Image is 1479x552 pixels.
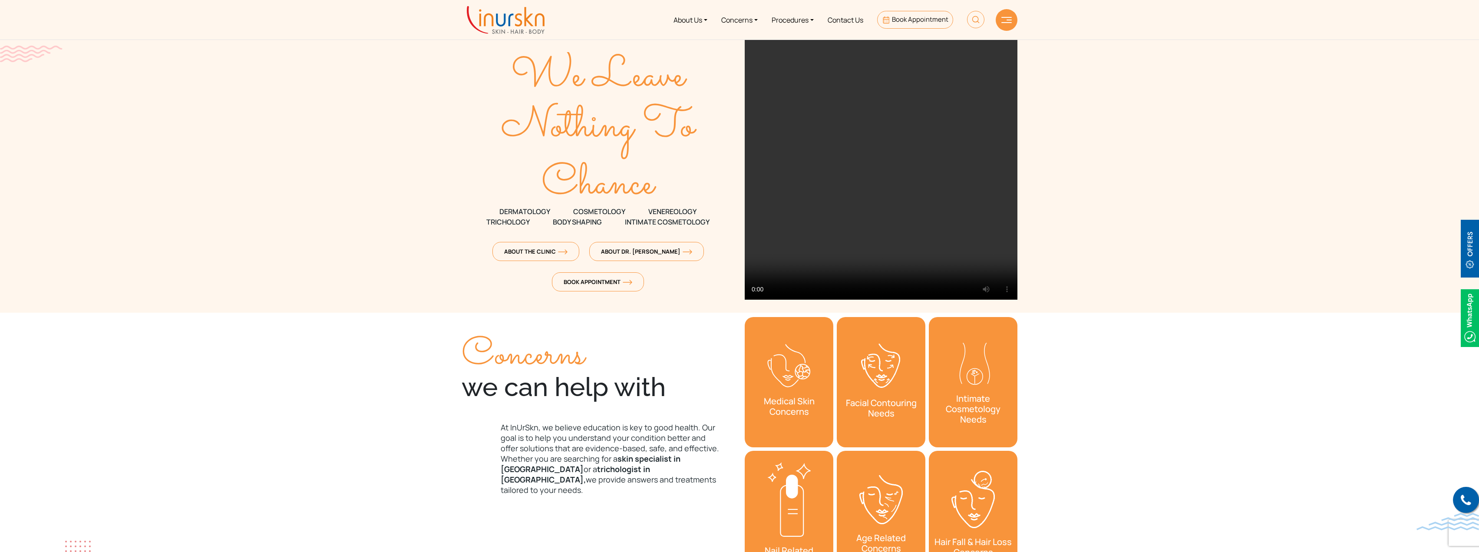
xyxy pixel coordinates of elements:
[683,249,692,255] img: orange-arrow
[492,242,579,261] a: About The Clinicorange-arrow
[564,278,632,286] span: Book Appointment
[745,317,833,447] a: Medical Skin Concerns
[462,339,734,403] div: we can help with
[837,393,925,423] h3: Facial Contouring Needs
[951,471,995,528] img: Hair-Fall-&-Hair-Loss-Concerns-icon1
[462,422,734,495] p: At InUrSkn, we believe education is key to good health. Our goal is to help you understand your c...
[467,6,545,34] img: inurskn-logo
[821,3,870,36] a: Contact Us
[1416,513,1479,530] img: bluewave
[648,206,697,217] span: VENEREOLOGY
[504,248,568,255] span: About The Clinic
[929,389,1017,429] h3: Intimate Cosmetology Needs
[501,464,650,485] strong: trichologist in [GEOGRAPHIC_DATA],
[714,3,765,36] a: Concerns
[558,249,568,255] img: orange-arrow
[745,392,833,421] h3: Medical Skin Concerns
[589,242,704,261] a: About Dr. [PERSON_NAME]orange-arrow
[511,45,687,109] text: We Leave
[859,475,903,524] img: Age-Related-Concerns
[765,3,821,36] a: Procedures
[767,344,811,388] img: Concerns-icon1
[929,317,1017,447] div: 1 / 2
[623,280,632,285] img: orange-arrow
[1461,312,1479,322] a: Whatsappicon
[499,206,550,217] span: DERMATOLOGY
[929,317,1017,447] a: Intimate Cosmetology Needs
[892,15,948,24] span: Book Appointment
[625,217,710,227] span: Intimate Cosmetology
[1461,220,1479,278] img: offerBt
[767,462,811,536] img: Nail-Related-Conditions
[837,317,925,447] div: 1 / 2
[601,248,692,255] span: About Dr. [PERSON_NAME]
[951,336,995,385] img: Intimate-dermat-concerns
[462,327,584,384] span: Concerns
[1461,289,1479,347] img: Whatsappicon
[501,453,680,474] strong: skin specialist in [GEOGRAPHIC_DATA]
[502,95,697,159] text: Nothing To
[877,11,953,29] a: Book Appointment
[967,11,984,28] img: HeaderSearch
[745,317,833,447] div: 1 / 2
[553,217,602,227] span: Body Shaping
[1001,17,1012,23] img: hamLine.svg
[552,272,644,291] a: Book Appointmentorange-arrow
[837,317,925,447] a: Facial Contouring Needs
[859,342,903,389] img: Facial Contouring Needs-icon-1
[667,3,714,36] a: About Us
[542,152,657,217] text: Chance
[573,206,625,217] span: COSMETOLOGY
[486,217,530,227] span: TRICHOLOGY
